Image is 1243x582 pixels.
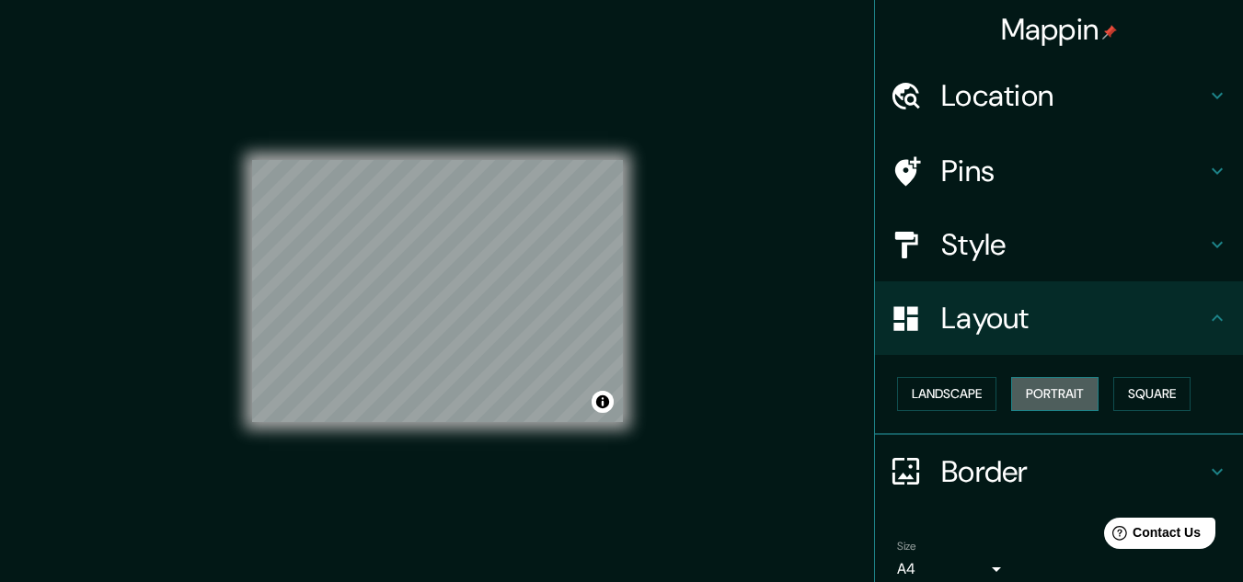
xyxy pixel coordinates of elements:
label: Size [897,538,916,553]
div: Layout [875,281,1243,355]
div: Border [875,435,1243,508]
button: Square [1113,377,1191,411]
div: Pins [875,134,1243,208]
img: pin-icon.png [1102,25,1117,40]
div: Style [875,208,1243,281]
button: Toggle attribution [592,391,614,413]
h4: Mappin [1001,11,1118,48]
h4: Location [941,77,1206,114]
h4: Layout [941,300,1206,337]
button: Landscape [897,377,996,411]
button: Portrait [1011,377,1099,411]
h4: Style [941,226,1206,263]
h4: Pins [941,153,1206,189]
iframe: Help widget launcher [1079,510,1223,562]
h4: Border [941,453,1206,490]
div: Location [875,59,1243,132]
canvas: Map [252,160,623,422]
